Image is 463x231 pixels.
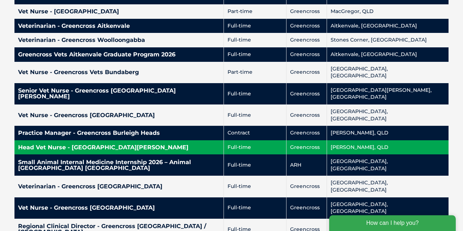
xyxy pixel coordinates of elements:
td: Aitkenvale, [GEOGRAPHIC_DATA] [327,19,449,33]
td: Greencross [286,33,327,47]
td: Greencross [286,140,327,155]
td: Full-time [224,176,286,197]
h4: Veterinarian - Greencross Woolloongabba [18,37,220,43]
div: How can I help you? [4,4,131,20]
td: [GEOGRAPHIC_DATA], [GEOGRAPHIC_DATA] [327,154,449,176]
h4: Greencross Vets Aitkenvale Graduate Program 2026 [18,52,220,57]
td: [PERSON_NAME], QLD [327,140,449,155]
td: Greencross [286,176,327,197]
td: ARH [286,154,327,176]
td: Greencross [286,62,327,83]
td: Aitkenvale, [GEOGRAPHIC_DATA] [327,47,449,62]
h4: Small Animal Internal Medicine Internship 2026 – Animal [GEOGRAPHIC_DATA] [GEOGRAPHIC_DATA] [18,159,220,171]
td: Greencross [286,197,327,219]
td: Contract [224,126,286,140]
td: Greencross [286,126,327,140]
td: [GEOGRAPHIC_DATA], [GEOGRAPHIC_DATA] [327,176,449,197]
td: [PERSON_NAME], QLD [327,126,449,140]
td: Part-time [224,4,286,19]
h4: Head Vet Nurse - [GEOGRAPHIC_DATA][PERSON_NAME] [18,145,220,150]
h4: Vet Nurse - [GEOGRAPHIC_DATA] [18,9,220,14]
td: MacGregor, QLD [327,4,449,19]
td: Full-time [224,197,286,219]
h4: Veterinarian - Greencross [GEOGRAPHIC_DATA] [18,184,220,189]
td: Greencross [286,19,327,33]
td: [GEOGRAPHIC_DATA], [GEOGRAPHIC_DATA] [327,62,449,83]
td: Greencross [286,83,327,104]
td: Full-time [224,47,286,62]
td: Full-time [224,104,286,126]
td: Greencross [286,4,327,19]
td: [GEOGRAPHIC_DATA][PERSON_NAME], [GEOGRAPHIC_DATA] [327,83,449,104]
td: [GEOGRAPHIC_DATA], [GEOGRAPHIC_DATA] [327,104,449,126]
h4: Vet Nurse - Greencross [GEOGRAPHIC_DATA] [18,205,220,211]
h4: Veterinarian - Greencross Aitkenvale [18,23,220,29]
h4: Senior Vet Nurse - Greencross [GEOGRAPHIC_DATA][PERSON_NAME] [18,88,220,99]
td: [GEOGRAPHIC_DATA], [GEOGRAPHIC_DATA] [327,197,449,219]
td: Part-time [224,62,286,83]
td: Stones Corner, [GEOGRAPHIC_DATA] [327,33,449,47]
td: Full-time [224,154,286,176]
h4: Vet Nurse - Greencross Vets Bundaberg [18,69,220,75]
h4: Vet Nurse - Greencross [GEOGRAPHIC_DATA] [18,112,220,118]
td: Greencross [286,47,327,62]
td: Full-time [224,19,286,33]
td: Full-time [224,140,286,155]
h4: Practice Manager - Greencross Burleigh Heads [18,130,220,136]
td: Full-time [224,83,286,104]
td: Full-time [224,33,286,47]
td: Greencross [286,104,327,126]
